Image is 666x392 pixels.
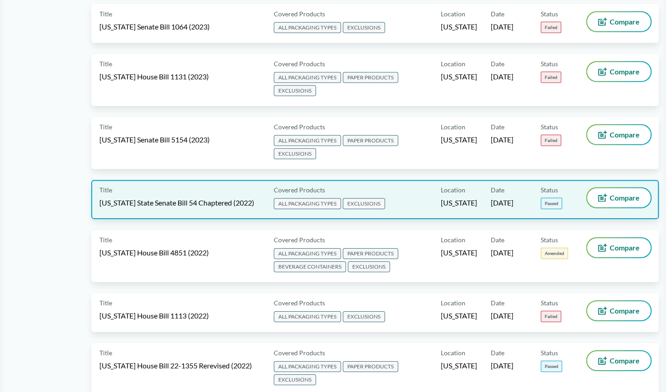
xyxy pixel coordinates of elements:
[610,357,640,364] span: Compare
[99,348,112,358] span: Title
[99,185,112,195] span: Title
[541,22,561,33] span: Failed
[610,131,640,138] span: Compare
[541,311,561,322] span: Failed
[274,85,316,96] span: EXCLUSIONS
[441,298,465,308] span: Location
[610,244,640,251] span: Compare
[99,248,209,258] span: [US_STATE] House Bill 4851 (2022)
[491,348,504,358] span: Date
[274,198,341,209] span: ALL PACKAGING TYPES
[491,198,513,208] span: [DATE]
[441,59,465,69] span: Location
[343,311,385,322] span: EXCLUSIONS
[587,188,651,207] button: Compare
[274,9,325,19] span: Covered Products
[274,261,346,272] span: BEVERAGE CONTAINERS
[343,248,398,259] span: PAPER PRODUCTS
[541,235,558,245] span: Status
[99,59,112,69] span: Title
[610,307,640,314] span: Compare
[348,261,390,272] span: EXCLUSIONS
[274,135,341,146] span: ALL PACKAGING TYPES
[491,311,513,321] span: [DATE]
[274,148,316,159] span: EXCLUSIONS
[491,298,504,308] span: Date
[99,198,254,208] span: [US_STATE] State Senate Bill 54 Chaptered (2022)
[274,22,341,33] span: ALL PACKAGING TYPES
[441,122,465,132] span: Location
[274,185,325,195] span: Covered Products
[541,348,558,358] span: Status
[441,311,477,321] span: [US_STATE]
[541,122,558,132] span: Status
[541,59,558,69] span: Status
[491,9,504,19] span: Date
[343,198,385,209] span: EXCLUSIONS
[491,135,513,145] span: [DATE]
[541,72,561,83] span: Failed
[274,122,325,132] span: Covered Products
[343,361,398,372] span: PAPER PRODUCTS
[441,72,477,82] span: [US_STATE]
[491,248,513,258] span: [DATE]
[343,135,398,146] span: PAPER PRODUCTS
[491,72,513,82] span: [DATE]
[343,22,385,33] span: EXCLUSIONS
[99,298,112,308] span: Title
[441,9,465,19] span: Location
[441,248,477,258] span: [US_STATE]
[541,135,561,146] span: Failed
[610,68,640,75] span: Compare
[587,301,651,320] button: Compare
[274,361,341,372] span: ALL PACKAGING TYPES
[610,18,640,25] span: Compare
[274,72,341,83] span: ALL PACKAGING TYPES
[441,185,465,195] span: Location
[99,235,112,245] span: Title
[274,311,341,322] span: ALL PACKAGING TYPES
[541,198,562,209] span: Passed
[441,198,477,208] span: [US_STATE]
[274,298,325,308] span: Covered Products
[541,248,568,259] span: Amended
[541,185,558,195] span: Status
[587,62,651,81] button: Compare
[610,194,640,201] span: Compare
[491,185,504,195] span: Date
[274,59,325,69] span: Covered Products
[587,12,651,31] button: Compare
[274,248,341,259] span: ALL PACKAGING TYPES
[541,298,558,308] span: Status
[587,238,651,257] button: Compare
[99,135,210,145] span: [US_STATE] Senate Bill 5154 (2023)
[541,361,562,372] span: Passed
[491,361,513,371] span: [DATE]
[441,361,477,371] span: [US_STATE]
[441,135,477,145] span: [US_STATE]
[274,348,325,358] span: Covered Products
[491,235,504,245] span: Date
[541,9,558,19] span: Status
[99,72,209,82] span: [US_STATE] House Bill 1131 (2023)
[441,235,465,245] span: Location
[441,348,465,358] span: Location
[587,125,651,144] button: Compare
[274,374,316,385] span: EXCLUSIONS
[491,59,504,69] span: Date
[274,235,325,245] span: Covered Products
[491,22,513,32] span: [DATE]
[99,122,112,132] span: Title
[99,311,209,321] span: [US_STATE] House Bill 1113 (2022)
[441,22,477,32] span: [US_STATE]
[343,72,398,83] span: PAPER PRODUCTS
[587,351,651,370] button: Compare
[491,122,504,132] span: Date
[99,361,252,371] span: [US_STATE] House Bill 22-1355 Rerevised (2022)
[99,9,112,19] span: Title
[99,22,210,32] span: [US_STATE] Senate Bill 1064 (2023)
